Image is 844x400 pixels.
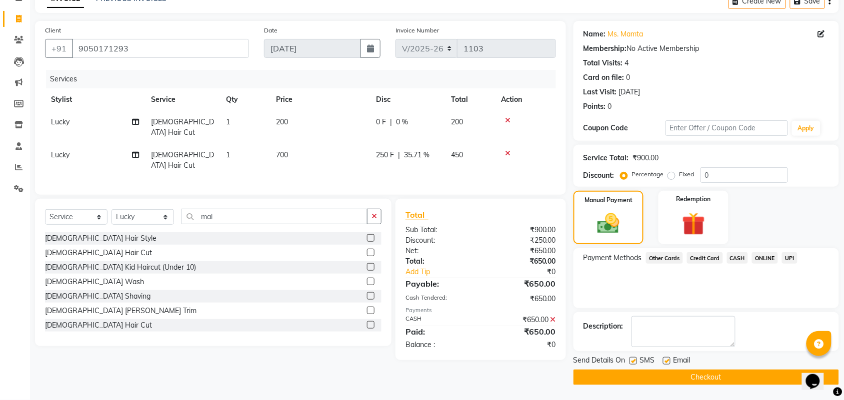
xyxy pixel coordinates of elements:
span: Credit Card [687,252,723,264]
span: 450 [451,150,463,159]
div: 0 [608,101,612,112]
span: UPI [782,252,797,264]
span: ONLINE [752,252,778,264]
div: Sub Total: [398,225,481,235]
a: Ms. Mamta [608,29,643,39]
img: _cash.svg [590,211,626,236]
div: [DEMOGRAPHIC_DATA] Hair Cut [45,248,152,258]
div: ₹650.00 [480,246,563,256]
div: Service Total: [583,153,629,163]
button: Apply [792,121,820,136]
span: | [390,117,392,127]
span: Payment Methods [583,253,642,263]
div: Cash Tendered: [398,294,481,304]
div: Net: [398,246,481,256]
th: Price [270,88,370,111]
span: 250 F [376,150,394,160]
label: Percentage [632,170,664,179]
div: Payments [405,306,556,315]
th: Disc [370,88,445,111]
span: Total [405,210,428,220]
div: 0 [626,72,630,83]
div: Total: [398,256,481,267]
span: 0 % [396,117,408,127]
div: [DEMOGRAPHIC_DATA] Hair Style [45,233,156,244]
th: Qty [220,88,270,111]
span: Send Details On [573,355,625,368]
label: Date [264,26,277,35]
span: Lucky [51,150,69,159]
div: Description: [583,321,623,332]
th: Total [445,88,495,111]
span: 200 [451,117,463,126]
div: Card on file: [583,72,624,83]
input: Enter Offer / Coupon Code [665,120,788,136]
label: Invoice Number [395,26,439,35]
span: 1 [226,150,230,159]
div: ₹0 [494,267,563,277]
th: Stylist [45,88,145,111]
span: Other Cards [646,252,683,264]
div: ₹650.00 [480,278,563,290]
label: Fixed [679,170,694,179]
span: SMS [640,355,655,368]
div: Points: [583,101,606,112]
div: Balance : [398,340,481,350]
div: ₹650.00 [480,326,563,338]
div: Membership: [583,43,627,54]
div: 4 [625,58,629,68]
div: [DEMOGRAPHIC_DATA] Hair Cut [45,320,152,331]
div: [DEMOGRAPHIC_DATA] [PERSON_NAME] Trim [45,306,196,316]
div: No Active Membership [583,43,829,54]
div: Discount: [398,235,481,246]
div: ₹650.00 [480,294,563,304]
div: [DEMOGRAPHIC_DATA] Wash [45,277,144,287]
div: Name: [583,29,606,39]
iframe: chat widget [802,360,834,390]
button: +91 [45,39,73,58]
span: 0 F [376,117,386,127]
span: | [398,150,400,160]
span: Lucky [51,117,69,126]
div: [DATE] [619,87,640,97]
label: Redemption [676,195,711,204]
div: ₹900.00 [480,225,563,235]
div: Paid: [398,326,481,338]
label: Client [45,26,61,35]
button: Checkout [573,370,839,385]
label: Manual Payment [584,196,632,205]
div: ₹0 [480,340,563,350]
span: 200 [276,117,288,126]
div: Discount: [583,170,614,181]
span: 35.71 % [404,150,429,160]
img: _gift.svg [675,210,712,238]
div: Coupon Code [583,123,665,133]
th: Action [495,88,556,111]
div: ₹650.00 [480,256,563,267]
div: CASH [398,315,481,325]
div: ₹650.00 [480,315,563,325]
input: Search or Scan [181,209,367,224]
span: [DEMOGRAPHIC_DATA] Hair Cut [151,150,214,170]
th: Service [145,88,220,111]
span: 700 [276,150,288,159]
div: [DEMOGRAPHIC_DATA] Shaving [45,291,150,302]
span: CASH [727,252,748,264]
a: Add Tip [398,267,494,277]
span: 1 [226,117,230,126]
span: Email [673,355,690,368]
div: Total Visits: [583,58,623,68]
div: Last Visit: [583,87,617,97]
div: ₹250.00 [480,235,563,246]
div: ₹900.00 [633,153,659,163]
div: Payable: [398,278,481,290]
div: [DEMOGRAPHIC_DATA] Kid Haircut (Under 10) [45,262,196,273]
div: Services [46,70,563,88]
span: [DEMOGRAPHIC_DATA] Hair Cut [151,117,214,137]
input: Search by Name/Mobile/Email/Code [72,39,249,58]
